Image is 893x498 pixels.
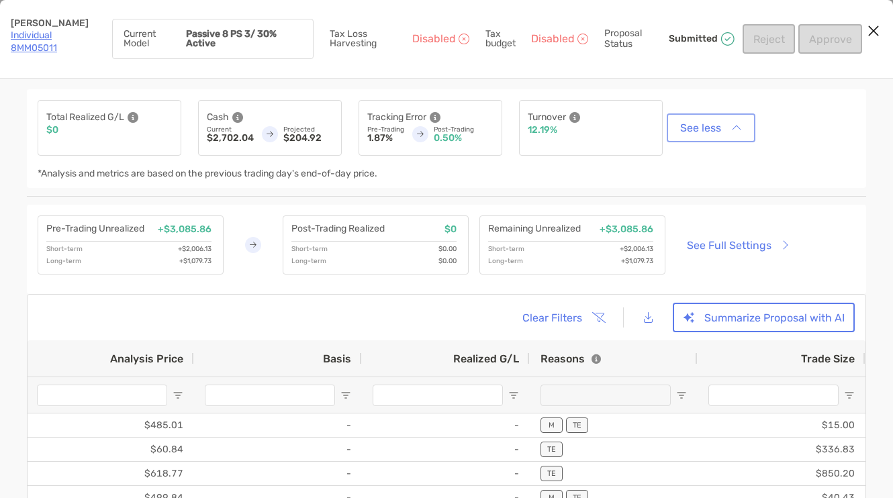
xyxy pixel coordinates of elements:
p: $2,702.04 [207,134,254,143]
p: $204.92 [283,134,333,143]
p: Total Realized G/L [46,109,124,126]
input: Realized G/L Filter Input [373,385,503,406]
p: Current Model [124,30,181,48]
button: Open Filter Menu [676,390,687,401]
p: +$2,006.13 [178,244,211,254]
span: Trade Size [801,352,855,365]
div: $850.20 [698,462,865,485]
button: Close modal [863,21,884,42]
p: Pre-Trading Unrealized [46,224,144,235]
div: - [362,462,530,485]
button: Open Filter Menu [173,390,183,401]
p: Post-Trading [434,126,493,134]
p: Short-term [46,244,83,254]
div: $60.84 [26,438,194,461]
p: Current [207,126,254,134]
button: Summarize Proposal with AI [673,303,855,332]
img: icon status [720,31,736,47]
p: Tracking Error [367,109,426,126]
p: Disabled [412,34,456,44]
p: Long-term [291,256,326,266]
p: Post-Trading Realized [291,224,385,235]
strong: Passive 8 PS 3/ 30% Active [186,28,277,49]
div: $336.83 [698,438,865,461]
p: +$3,085.86 [600,224,653,235]
p: Submitted [669,34,718,44]
p: $0.00 [438,244,457,254]
p: 1.87% [367,134,404,143]
p: Short-term [291,244,328,254]
p: Tax Loss Harvesting [330,30,410,48]
p: *Analysis and metrics are based on the previous trading day's end-of-day price. [38,169,377,179]
p: Proposal Status [604,28,667,50]
p: $0.00 [438,256,457,266]
div: - [194,462,362,485]
p: +$1,079.73 [621,256,653,266]
input: Analysis Price Filter Input [37,385,167,406]
div: - [362,413,530,437]
a: See Full Settings [676,234,799,257]
p: TE [547,469,556,478]
p: Long-term [46,256,81,266]
p: Disabled [531,34,575,44]
p: Cash [207,109,229,126]
p: Pre-Trading [367,126,404,134]
p: $0 [46,126,58,135]
span: Basis [323,352,351,365]
button: Clear Filters [512,303,614,332]
div: - [194,413,362,437]
p: Turnover [528,109,566,126]
div: Reasons [540,352,601,365]
p: Tax budget [485,30,528,48]
div: $15.00 [698,413,865,437]
p: TE [547,445,556,454]
button: Open Filter Menu [340,390,351,401]
p: Remaining Unrealized [488,224,581,235]
p: $0 [444,224,457,235]
div: $485.01 [26,413,194,437]
a: Individual 8MM05011 [11,30,57,54]
input: Trade Size Filter Input [708,385,839,406]
p: 12.19% [528,126,557,135]
div: $618.77 [26,462,194,485]
input: Basis Filter Input [205,385,335,406]
p: Long-term [488,256,523,266]
div: - [194,438,362,461]
p: +$1,079.73 [179,256,211,266]
p: Projected [283,126,333,134]
p: +$2,006.13 [620,244,653,254]
div: - [362,438,530,461]
button: See less [669,116,753,140]
p: TE [573,421,581,430]
p: 0.50% [434,134,493,143]
p: M [549,421,555,430]
p: [PERSON_NAME] [11,19,96,28]
span: Analysis Price [110,352,183,365]
button: Open Filter Menu [508,390,519,401]
span: Realized G/L [453,352,519,365]
p: +$3,085.86 [158,224,211,235]
button: Open Filter Menu [844,390,855,401]
p: Short-term [488,244,524,254]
